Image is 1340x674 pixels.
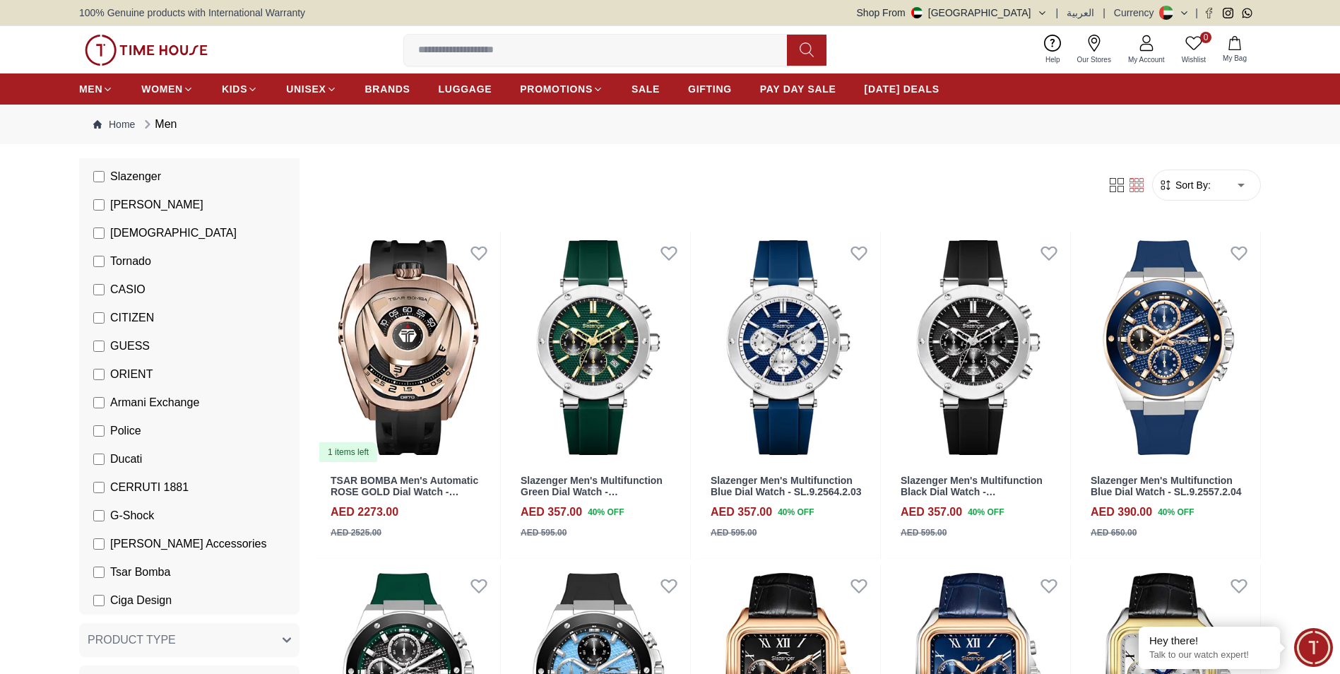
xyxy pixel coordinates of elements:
[79,76,113,102] a: MEN
[110,253,151,270] span: Tornado
[711,526,757,539] div: AED 595.00
[93,538,105,550] input: [PERSON_NAME] Accessories
[222,82,247,96] span: KIDS
[521,475,663,510] a: Slazenger Men's Multifunction Green Dial Watch - SL.9.2564.2.05
[79,6,305,20] span: 100% Genuine products with International Warranty
[110,394,199,411] span: Armani Exchange
[1158,506,1194,519] span: 40 % OFF
[93,425,105,437] input: Police
[110,479,189,496] span: CERRUTI 1881
[588,506,624,519] span: 40 % OFF
[439,82,492,96] span: LUGGAGE
[110,225,237,242] span: [DEMOGRAPHIC_DATA]
[93,595,105,606] input: Ciga Design
[1069,32,1120,68] a: Our Stores
[760,76,836,102] a: PAY DAY SALE
[887,232,1070,463] a: Slazenger Men's Multifunction Black Dial Watch - SL.9.2564.2.01
[968,506,1004,519] span: 40 % OFF
[1158,178,1211,192] button: Sort By:
[365,82,410,96] span: BRANDS
[1091,475,1241,498] a: Slazenger Men's Multifunction Blue Dial Watch - SL.9.2557.2.04
[93,227,105,239] input: [DEMOGRAPHIC_DATA]
[1173,178,1211,192] span: Sort By:
[1149,649,1269,661] p: Talk to our watch expert!
[911,7,923,18] img: United Arab Emirates
[110,168,161,185] span: Slazenger
[93,482,105,493] input: CERRUTI 1881
[110,281,146,298] span: CASIO
[110,451,142,468] span: Ducati
[110,366,153,383] span: ORIENT
[286,76,336,102] a: UNISEX
[778,506,814,519] span: 40 % OFF
[506,232,690,463] a: Slazenger Men's Multifunction Green Dial Watch - SL.9.2564.2.05
[1067,6,1094,20] button: العربية
[110,536,266,552] span: [PERSON_NAME] Accessories
[521,504,582,521] h4: AED 357.00
[79,82,102,96] span: MEN
[93,510,105,521] input: G-Shock
[1173,32,1214,68] a: 0Wishlist
[688,76,732,102] a: GIFTING
[1114,6,1160,20] div: Currency
[865,76,939,102] a: [DATE] DEALS
[1176,54,1211,65] span: Wishlist
[1149,634,1269,648] div: Hey there!
[1103,6,1105,20] span: |
[93,567,105,578] input: Tsar Bomba
[857,6,1048,20] button: Shop From[GEOGRAPHIC_DATA]
[1200,32,1211,43] span: 0
[1223,8,1233,18] a: Instagram
[286,82,326,96] span: UNISEX
[1122,54,1170,65] span: My Account
[1037,32,1069,68] a: Help
[901,504,962,521] h4: AED 357.00
[79,105,1261,144] nav: Breadcrumb
[110,592,172,609] span: Ciga Design
[901,526,947,539] div: AED 595.00
[331,526,381,539] div: AED 2525.00
[1204,8,1214,18] a: Facebook
[110,507,154,524] span: G-Shock
[93,397,105,408] input: Armani Exchange
[1077,232,1260,463] img: Slazenger Men's Multifunction Blue Dial Watch - SL.9.2557.2.04
[696,232,880,463] img: Slazenger Men's Multifunction Blue Dial Watch - SL.9.2564.2.03
[439,76,492,102] a: LUGGAGE
[331,504,398,521] h4: AED 2273.00
[865,82,939,96] span: [DATE] DEALS
[110,422,141,439] span: Police
[365,76,410,102] a: BRANDS
[711,504,772,521] h4: AED 357.00
[93,117,135,131] a: Home
[1214,33,1255,66] button: My Bag
[521,526,567,539] div: AED 595.00
[93,284,105,295] input: CASIO
[1294,628,1333,667] div: Chat Widget
[93,171,105,182] input: Slazenger
[1091,526,1137,539] div: AED 650.00
[688,82,732,96] span: GIFTING
[331,475,478,510] a: TSAR BOMBA Men's Automatic ROSE GOLD Dial Watch - TB8213ASET-07
[520,82,593,96] span: PROMOTIONS
[760,82,836,96] span: PAY DAY SALE
[141,76,194,102] a: WOMEN
[1242,8,1252,18] a: Whatsapp
[316,232,500,463] a: TSAR BOMBA Men's Automatic ROSE GOLD Dial Watch - TB8213ASET-071 items left
[110,309,154,326] span: CITIZEN
[1195,6,1198,20] span: |
[1056,6,1059,20] span: |
[110,564,170,581] span: Tsar Bomba
[319,442,377,462] div: 1 items left
[93,454,105,465] input: Ducati
[93,256,105,267] input: Tornado
[93,312,105,324] input: CITIZEN
[901,475,1043,510] a: Slazenger Men's Multifunction Black Dial Watch - SL.9.2564.2.01
[79,623,300,657] button: PRODUCT TYPE
[1091,504,1152,521] h4: AED 390.00
[93,369,105,380] input: ORIENT
[1217,53,1252,64] span: My Bag
[1040,54,1066,65] span: Help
